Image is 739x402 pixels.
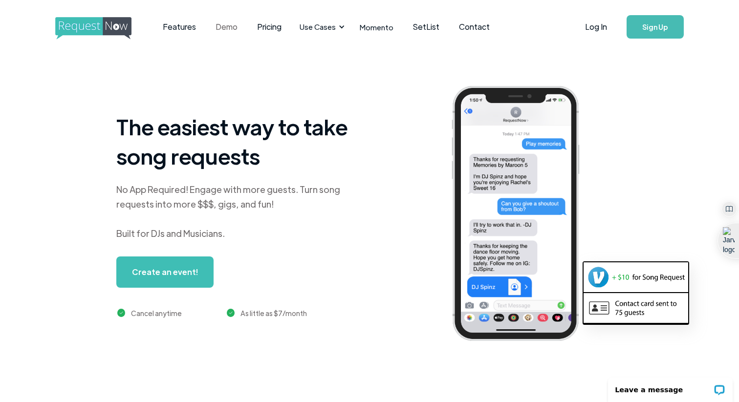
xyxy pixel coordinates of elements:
[449,12,500,42] a: Contact
[294,12,348,42] div: Use Cases
[584,262,688,292] img: venmo screenshot
[584,293,688,322] img: contact card example
[300,21,336,32] div: Use Cases
[117,309,126,317] img: green checkmark
[116,256,214,288] a: Create an event!
[153,12,206,42] a: Features
[55,17,150,40] img: requestnow logo
[206,12,247,42] a: Demo
[440,79,606,351] img: iphone screenshot
[116,182,361,241] div: No App Required! Engage with more guests. Turn song requests into more $$$, gigs, and fun! Built ...
[227,309,235,317] img: green checkmark
[240,307,307,319] div: As little as $7/month
[55,17,129,37] a: home
[116,112,361,170] h1: The easiest way to take song requests
[350,13,403,42] a: Momento
[131,307,182,319] div: Cancel anytime
[247,12,291,42] a: Pricing
[602,371,739,402] iframe: LiveChat chat widget
[627,15,684,39] a: Sign Up
[575,10,617,44] a: Log In
[403,12,449,42] a: SetList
